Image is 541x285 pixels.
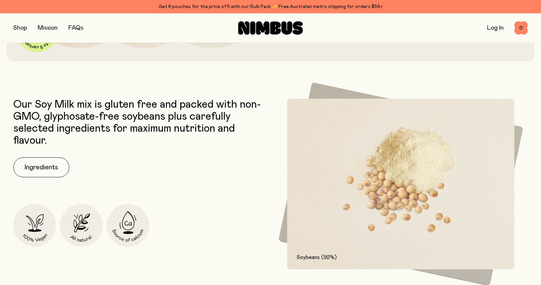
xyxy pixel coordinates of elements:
[287,99,514,269] img: 92% Soybeans and soybean powder
[514,21,528,35] button: 0
[13,3,528,11] div: Get 6 pouches for the price of 5 with our Bulk Pack ✨ Free Australian metro shipping for orders $59+
[13,99,267,147] p: Our Soy Milk mix is gluten free and packed with non-GMO, glyphosate-free soybeans plus carefully ...
[38,25,58,31] a: Mission
[296,253,505,261] p: Soybeans (92%)
[68,25,83,31] a: FAQs
[13,157,69,177] button: Ingredients
[487,25,504,31] a: Log In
